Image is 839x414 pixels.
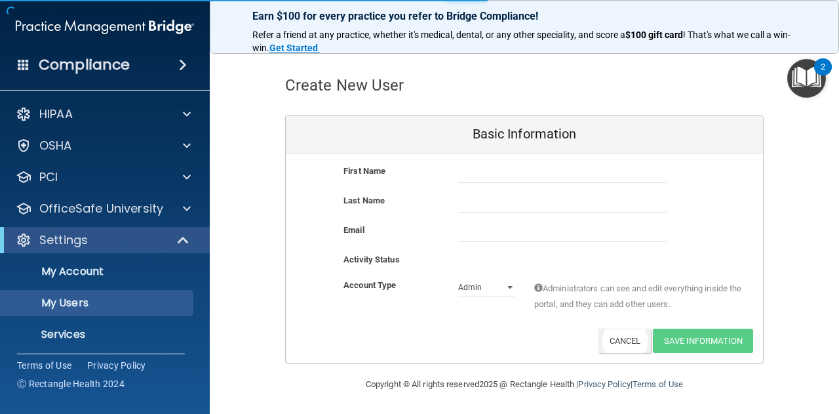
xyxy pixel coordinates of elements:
[17,377,125,390] span: Ⓒ Rectangle Health 2024
[87,359,146,372] a: Privacy Policy
[285,77,404,94] h4: Create New User
[9,328,187,341] p: Services
[9,297,187,310] p: My Users
[252,30,790,53] span: ! That's what we call a win-win.
[598,329,652,353] button: Cancel
[39,56,130,74] h4: Compliance
[252,30,625,40] span: Refer a friend at any practice, whether it's medical, dental, or any other speciality, and score a
[16,138,191,154] a: OSHA
[787,59,826,98] button: Open Resource Center, 2 new notifications
[16,232,190,248] a: Settings
[343,255,400,264] b: Activity Status
[534,281,743,312] span: Administrators can see and edit everything inside the portal, and they can add other users.
[343,166,385,176] b: First Name
[343,196,385,205] b: Last Name
[16,169,191,185] a: PCI
[653,329,753,353] button: Save Information
[17,359,71,372] a: Terms of Use
[16,14,194,40] img: PMB logo
[269,43,318,53] strong: Get Started
[285,363,764,405] div: Copyright © All rights reserved 2025 @ Rectangle Health | |
[633,379,683,389] a: Terms of Use
[578,379,630,389] a: Privacy Policy
[286,115,763,154] div: Basic Information
[16,106,191,122] a: HIPAA
[39,232,88,248] p: Settings
[9,265,187,278] p: My Account
[343,225,364,235] b: Email
[252,10,796,22] p: Earn $100 for every practice you refer to Bridge Compliance!
[343,280,396,290] b: Account Type
[16,201,191,217] a: OfficeSafe University
[269,43,320,53] a: Get Started
[39,106,73,122] p: HIPAA
[39,138,72,154] p: OSHA
[821,67,825,84] div: 2
[39,169,58,185] p: PCI
[625,30,683,40] strong: $100 gift card
[39,201,163,217] p: OfficeSafe University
